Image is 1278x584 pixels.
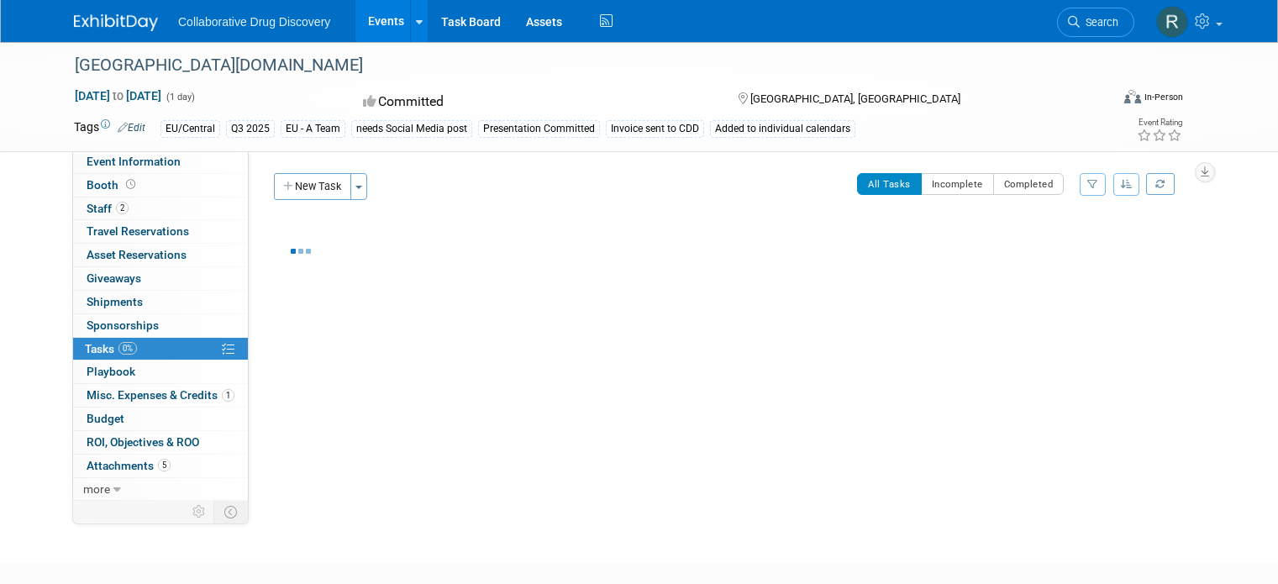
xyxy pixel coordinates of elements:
span: (1 day) [165,92,195,103]
a: ROI, Objectives & ROO [73,431,248,454]
a: Shipments [73,291,248,313]
span: [GEOGRAPHIC_DATA], [GEOGRAPHIC_DATA] [750,92,960,105]
button: New Task [274,173,351,200]
span: Asset Reservations [87,248,187,261]
td: Tags [74,118,145,138]
a: Refresh [1146,173,1175,195]
span: Event Information [87,155,181,168]
div: needs Social Media post [351,120,472,138]
span: Playbook [87,365,135,378]
span: Booth [87,178,139,192]
div: Committed [358,87,711,117]
a: Travel Reservations [73,220,248,243]
a: Attachments5 [73,455,248,477]
a: more [73,478,248,501]
span: Giveaways [87,271,141,285]
a: Giveaways [73,267,248,290]
span: Misc. Expenses & Credits [87,388,234,402]
span: Collaborative Drug Discovery [178,15,330,29]
a: Playbook [73,360,248,383]
span: Attachments [87,459,171,472]
a: Misc. Expenses & Credits1 [73,384,248,407]
div: Invoice sent to CDD [606,120,704,138]
span: 1 [222,389,234,402]
span: Shipments [87,295,143,308]
img: Format-Inperson.png [1124,90,1141,103]
img: Renate Baker [1156,6,1188,38]
button: Incomplete [921,173,994,195]
div: In-Person [1144,91,1183,103]
a: Staff2 [73,197,248,220]
div: Q3 2025 [226,120,275,138]
a: Event Information [73,150,248,173]
span: 5 [158,459,171,471]
a: Edit [118,122,145,134]
span: to [110,89,126,103]
a: Asset Reservations [73,244,248,266]
span: more [83,482,110,496]
img: loading... [291,249,311,254]
span: Search [1080,16,1118,29]
span: ROI, Objectives & ROO [87,435,199,449]
a: Search [1057,8,1134,37]
a: Sponsorships [73,314,248,337]
span: Staff [87,202,129,215]
div: Event Format [1019,87,1183,113]
span: Booth not reserved yet [123,178,139,191]
img: ExhibitDay [74,14,158,31]
span: 2 [116,202,129,214]
span: Travel Reservations [87,224,189,238]
span: 0% [118,342,137,355]
td: Toggle Event Tabs [214,501,249,523]
div: Added to individual calendars [710,120,855,138]
a: Booth [73,174,248,197]
div: [GEOGRAPHIC_DATA][DOMAIN_NAME] [69,50,1089,81]
a: Budget [73,408,248,430]
div: Event Rating [1137,118,1182,127]
td: Personalize Event Tab Strip [185,501,214,523]
span: Tasks [85,342,137,355]
a: Tasks0% [73,338,248,360]
div: Presentation Committed [478,120,600,138]
span: Budget [87,412,124,425]
button: All Tasks [857,173,922,195]
div: EU - A Team [281,120,345,138]
span: [DATE] [DATE] [74,88,162,103]
button: Completed [993,173,1065,195]
div: EU/Central [160,120,220,138]
span: Sponsorships [87,318,159,332]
